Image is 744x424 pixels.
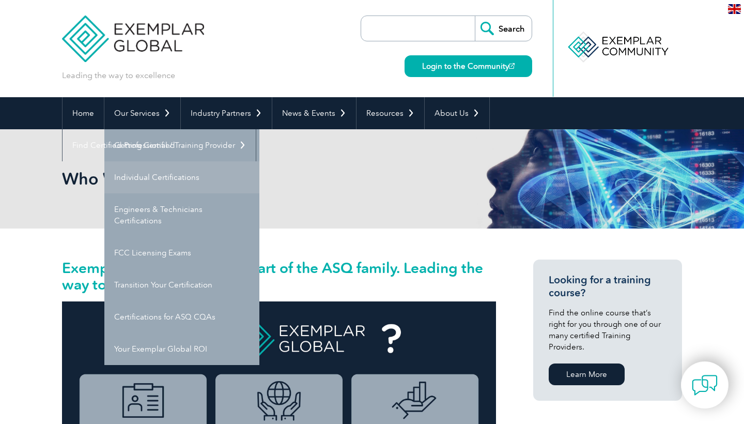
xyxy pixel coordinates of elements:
[509,63,515,69] img: open_square.png
[104,97,180,129] a: Our Services
[104,333,259,365] a: Your Exemplar Global ROI
[104,193,259,237] a: Engineers & Technicians Certifications
[272,97,356,129] a: News & Events
[357,97,424,129] a: Resources
[692,372,718,398] img: contact-chat.png
[62,171,496,187] h2: Who We Are
[104,301,259,333] a: Certifications for ASQ CQAs
[63,129,256,161] a: Find Certified Professional / Training Provider
[62,260,496,293] h2: Exemplar Global is proudly part of the ASQ family. Leading the way to excellence.
[549,274,667,299] h3: Looking for a training course?
[549,364,625,385] a: Learn More
[63,97,104,129] a: Home
[549,307,667,353] p: Find the online course that’s right for you through one of our many certified Training Providers.
[475,16,532,41] input: Search
[728,4,741,14] img: en
[181,97,272,129] a: Industry Partners
[104,269,259,301] a: Transition Your Certification
[104,237,259,269] a: FCC Licensing Exams
[405,55,532,77] a: Login to the Community
[104,161,259,193] a: Individual Certifications
[425,97,489,129] a: About Us
[62,70,175,81] p: Leading the way to excellence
